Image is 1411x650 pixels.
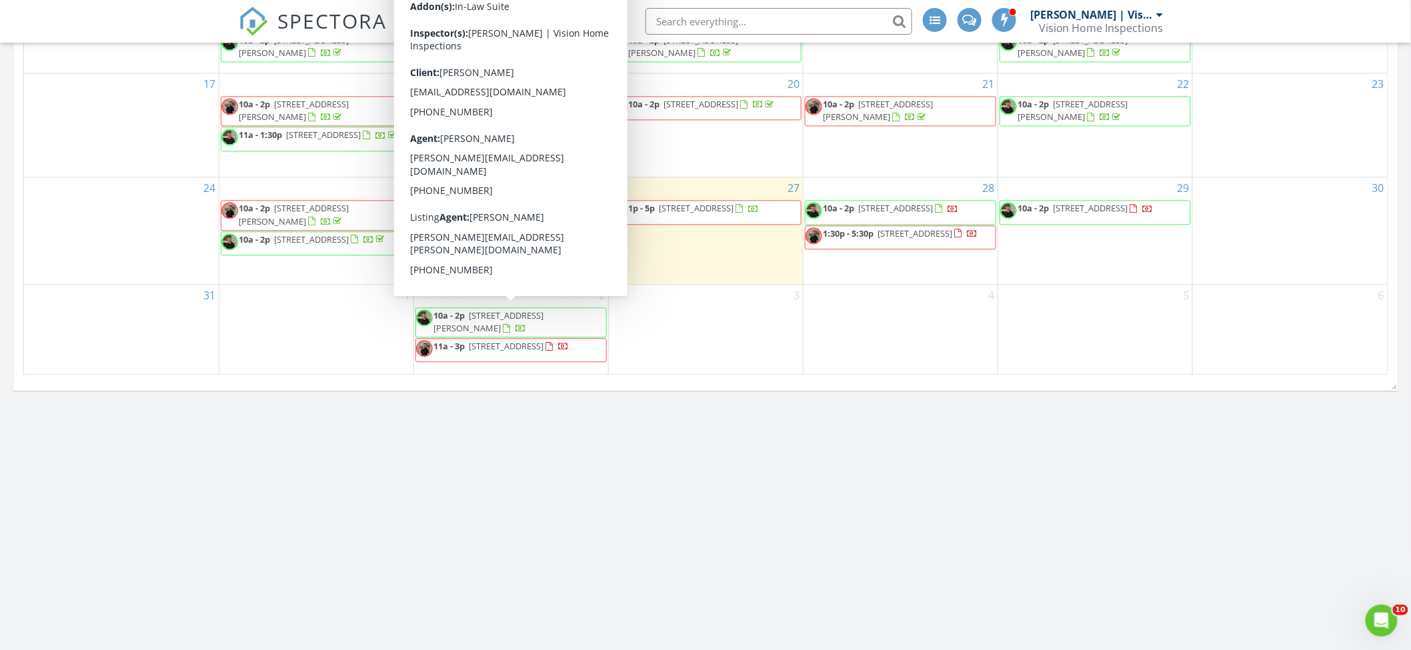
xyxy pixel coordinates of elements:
[239,18,387,46] a: SPECTORA
[1181,285,1192,306] a: Go to September 5, 2025
[1175,177,1192,199] a: Go to August 29, 2025
[805,225,996,249] a: 1:30p - 5:30p [STREET_ADDRESS]
[805,96,996,126] a: 10a - 2p [STREET_ADDRESS][PERSON_NAME]
[201,73,219,95] a: Go to August 17, 2025
[221,231,412,255] a: 10a - 2p [STREET_ADDRESS]
[469,223,544,235] span: [STREET_ADDRESS]
[434,340,465,352] span: 11a - 3p
[415,121,607,164] a: 10a - 2p [STREET_ADDRESS][PERSON_NAME][PERSON_NAME] E4P6B2
[469,340,544,352] span: [STREET_ADDRESS]
[415,32,607,62] a: 10:30a - 2:30p [STREET_ADDRESS][PERSON_NAME]
[221,96,412,126] a: 10a - 2p [STREET_ADDRESS][PERSON_NAME]
[416,202,433,219] img: untitled_billboard_square.png
[824,98,855,110] span: 10a - 2p
[1000,202,1017,219] img: untitled_billboard_square.png
[219,284,413,373] td: Go to September 1, 2025
[1376,285,1387,306] a: Go to September 6, 2025
[786,73,803,95] a: Go to August 20, 2025
[434,223,582,235] a: 10a - 2p [STREET_ADDRESS]
[878,227,953,239] span: [STREET_ADDRESS]
[434,202,449,214] span: 12a
[980,177,998,199] a: Go to August 28, 2025
[1366,605,1398,637] iframe: Intercom live chat
[1018,34,1128,59] span: [STREET_ADDRESS][PERSON_NAME]
[275,233,349,245] span: [STREET_ADDRESS]
[277,7,387,35] span: SPECTORA
[824,202,855,214] span: 10a - 2p
[629,34,739,59] a: 10a - 2p [STREET_ADDRESS][PERSON_NAME]
[1370,73,1387,95] a: Go to August 23, 2025
[416,123,600,160] a: 10a - 2p [STREET_ADDRESS][PERSON_NAME][PERSON_NAME] E4P6B2
[803,177,998,284] td: Go to August 28, 2025
[608,177,803,284] td: Go to August 27, 2025
[221,127,412,151] a: 11a - 1:30p [STREET_ADDRESS]
[434,249,582,261] a: 10a - 2p [STREET_ADDRESS]
[824,202,959,214] a: 10a - 2p [STREET_ADDRESS]
[1054,202,1128,214] span: [STREET_ADDRESS]
[824,98,934,123] a: 10a - 2p [STREET_ADDRESS][PERSON_NAME]
[1018,34,1128,59] a: 10a - 2p [STREET_ADDRESS][PERSON_NAME]
[998,73,1192,177] td: Go to August 22, 2025
[453,202,541,214] span: Basement reno after 2
[1175,73,1192,95] a: Go to August 22, 2025
[415,247,607,271] a: 10a - 2p [STREET_ADDRESS]
[402,285,413,306] a: Go to September 1, 2025
[434,340,569,352] a: 11a - 3p [STREET_ADDRESS]
[664,98,739,110] span: [STREET_ADDRESS]
[1000,96,1191,126] a: 10a - 2p [STREET_ADDRESS][PERSON_NAME]
[434,123,600,147] span: [STREET_ADDRESS][PERSON_NAME][PERSON_NAME] E4P6B2
[1192,73,1387,177] td: Go to August 23, 2025
[611,98,627,115] img: untitled_design_7.png
[469,249,544,261] span: [STREET_ADDRESS]
[434,98,582,110] a: 10a - 2p [STREET_ADDRESS]
[998,284,1192,373] td: Go to September 5, 2025
[239,34,349,59] a: 10a - 2p [STREET_ADDRESS][PERSON_NAME]
[998,177,1192,284] td: Go to August 29, 2025
[239,129,283,141] span: 11a - 1:30p
[416,123,433,139] img: untitled_design_7.png
[1370,177,1387,199] a: Go to August 30, 2025
[986,285,998,306] a: Go to September 4, 2025
[24,284,219,373] td: Go to August 31, 2025
[239,98,271,110] span: 10a - 2p
[629,202,760,214] a: 1p - 5p [STREET_ADDRESS]
[239,233,387,245] a: 10a - 2p [STREET_ADDRESS]
[859,202,934,214] span: [STREET_ADDRESS]
[396,177,413,199] a: Go to August 25, 2025
[413,73,608,177] td: Go to August 19, 2025
[1039,21,1164,35] div: Vision Home Inspections
[608,73,803,177] td: Go to August 20, 2025
[239,98,349,123] span: [STREET_ADDRESS][PERSON_NAME]
[1192,177,1387,284] td: Go to August 30, 2025
[591,73,608,95] a: Go to August 19, 2025
[1393,605,1408,615] span: 10
[221,202,238,219] img: untitled_design_7.png
[1018,34,1050,46] span: 10a - 2p
[434,98,465,110] span: 10a - 2p
[659,202,734,214] span: [STREET_ADDRESS]
[434,34,489,46] span: 10:30a - 2:30p
[434,249,465,261] span: 10a - 2p
[806,98,822,115] img: untitled_design_7.png
[413,177,608,284] td: Go to August 26, 2025
[610,200,802,224] a: 1p - 5p [STREET_ADDRESS]
[201,177,219,199] a: Go to August 24, 2025
[611,202,627,219] img: untitled_design_7.png
[980,73,998,95] a: Go to August 21, 2025
[792,285,803,306] a: Go to September 3, 2025
[415,307,607,337] a: 10a - 2p [STREET_ADDRESS][PERSON_NAME]
[1192,284,1387,373] td: Go to September 6, 2025
[469,98,544,110] span: [STREET_ADDRESS]
[1000,200,1191,224] a: 10a - 2p [STREET_ADDRESS]
[415,338,607,362] a: 11a - 3p [STREET_ADDRESS]
[239,233,271,245] span: 10a - 2p
[434,309,465,321] span: 10a - 2p
[239,202,349,227] span: [STREET_ADDRESS][PERSON_NAME]
[803,284,998,373] td: Go to September 4, 2025
[221,98,238,115] img: untitled_design_7.png
[416,340,433,357] img: untitled_design_7.png
[239,129,399,141] a: 11a - 1:30p [STREET_ADDRESS]
[629,34,739,59] span: [STREET_ADDRESS][PERSON_NAME]
[629,98,660,110] span: 10a - 2p
[610,96,802,120] a: 10a - 2p [STREET_ADDRESS]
